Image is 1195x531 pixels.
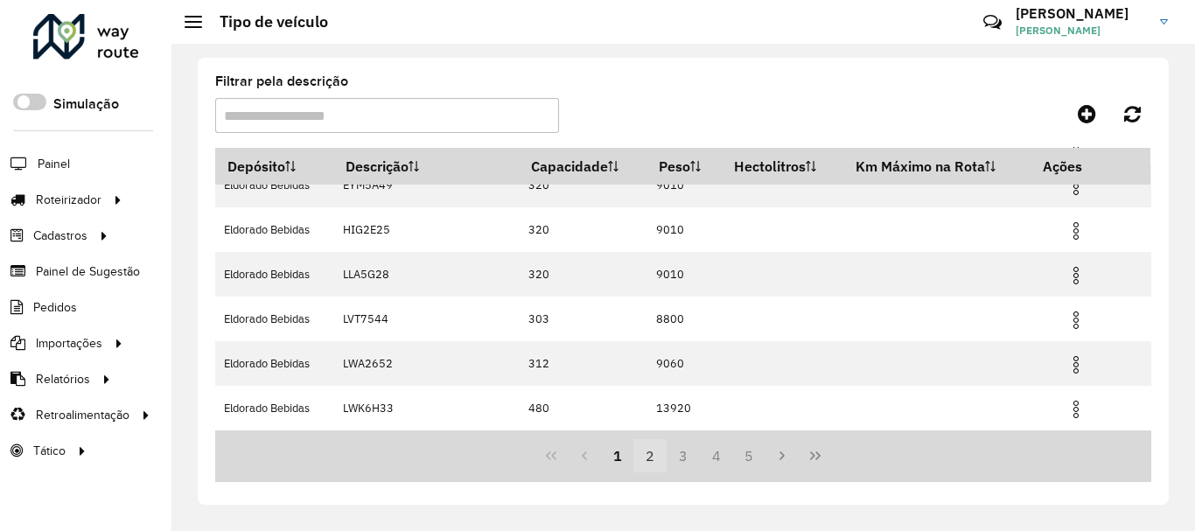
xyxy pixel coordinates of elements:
[520,207,646,252] td: 320
[36,262,140,281] span: Painel de Sugestão
[1031,148,1136,185] th: Ações
[215,207,333,252] td: Eldorado Bebidas
[646,207,722,252] td: 9010
[1016,5,1147,22] h3: [PERSON_NAME]
[520,147,646,185] th: Capacidade
[38,155,70,173] span: Painel
[36,370,90,388] span: Relatórios
[36,406,129,424] span: Retroalimentação
[633,439,667,472] button: 2
[36,334,102,353] span: Importações
[333,341,519,386] td: LWA2652
[215,341,333,386] td: Eldorado Bebidas
[333,207,519,252] td: HIG2E25
[601,439,634,472] button: 1
[722,147,843,185] th: Hectolitros
[333,297,519,341] td: LVT7544
[215,71,348,92] label: Filtrar pela descrição
[215,386,333,430] td: Eldorado Bebidas
[215,147,333,185] th: Depósito
[333,163,519,207] td: EYM5A49
[36,191,101,209] span: Roteirizador
[1016,23,1147,38] span: [PERSON_NAME]
[646,386,722,430] td: 13920
[520,386,646,430] td: 480
[646,252,722,297] td: 9010
[215,297,333,341] td: Eldorado Bebidas
[700,439,733,472] button: 4
[520,163,646,207] td: 320
[843,147,1031,185] th: Km Máximo na Rota
[333,147,519,185] th: Descrição
[520,297,646,341] td: 303
[646,341,722,386] td: 9060
[646,163,722,207] td: 9010
[520,341,646,386] td: 312
[333,252,519,297] td: LLA5G28
[733,439,766,472] button: 5
[215,163,333,207] td: Eldorado Bebidas
[33,298,77,317] span: Pedidos
[333,386,519,430] td: LWK6H33
[765,439,799,472] button: Next Page
[520,252,646,297] td: 320
[53,94,119,115] label: Simulação
[215,252,333,297] td: Eldorado Bebidas
[974,3,1011,41] a: Contato Rápido
[667,439,700,472] button: 3
[799,439,832,472] button: Last Page
[646,297,722,341] td: 8800
[33,227,87,245] span: Cadastros
[646,147,722,185] th: Peso
[202,12,328,31] h2: Tipo de veículo
[33,442,66,460] span: Tático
